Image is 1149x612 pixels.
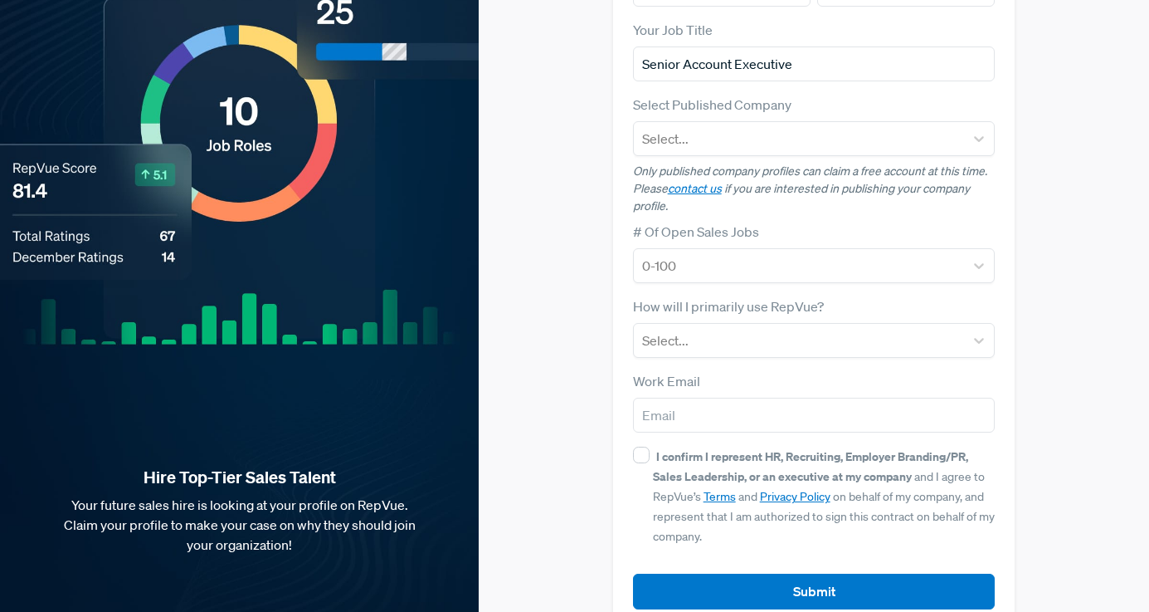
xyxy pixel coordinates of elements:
[704,489,736,504] a: Terms
[633,47,996,81] input: Title
[633,222,759,242] label: # Of Open Sales Jobs
[633,20,713,40] label: Your Job Title
[653,448,968,484] strong: I confirm I represent HR, Recruiting, Employer Branding/PR, Sales Leadership, or an executive at ...
[653,449,995,544] span: and I agree to RepVue’s and on behalf of my company, and represent that I am authorized to sign t...
[633,371,700,391] label: Work Email
[633,163,996,215] p: Only published company profiles can claim a free account at this time. Please if you are interest...
[27,467,452,488] strong: Hire Top-Tier Sales Talent
[633,95,791,115] label: Select Published Company
[633,296,824,316] label: How will I primarily use RepVue?
[633,574,996,610] button: Submit
[27,495,452,555] p: Your future sales hire is looking at your profile on RepVue. Claim your profile to make your case...
[633,398,996,433] input: Email
[668,181,722,196] a: contact us
[760,489,830,504] a: Privacy Policy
